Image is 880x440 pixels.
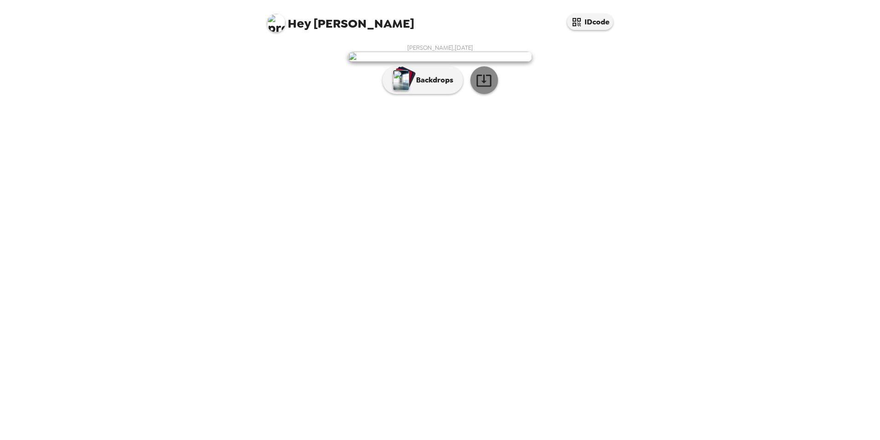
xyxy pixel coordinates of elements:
[267,14,285,32] img: profile pic
[411,75,453,86] p: Backdrops
[267,9,414,30] span: [PERSON_NAME]
[382,66,463,94] button: Backdrops
[407,44,473,52] span: [PERSON_NAME] , [DATE]
[288,15,311,32] span: Hey
[348,52,532,62] img: user
[567,14,613,30] button: IDcode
